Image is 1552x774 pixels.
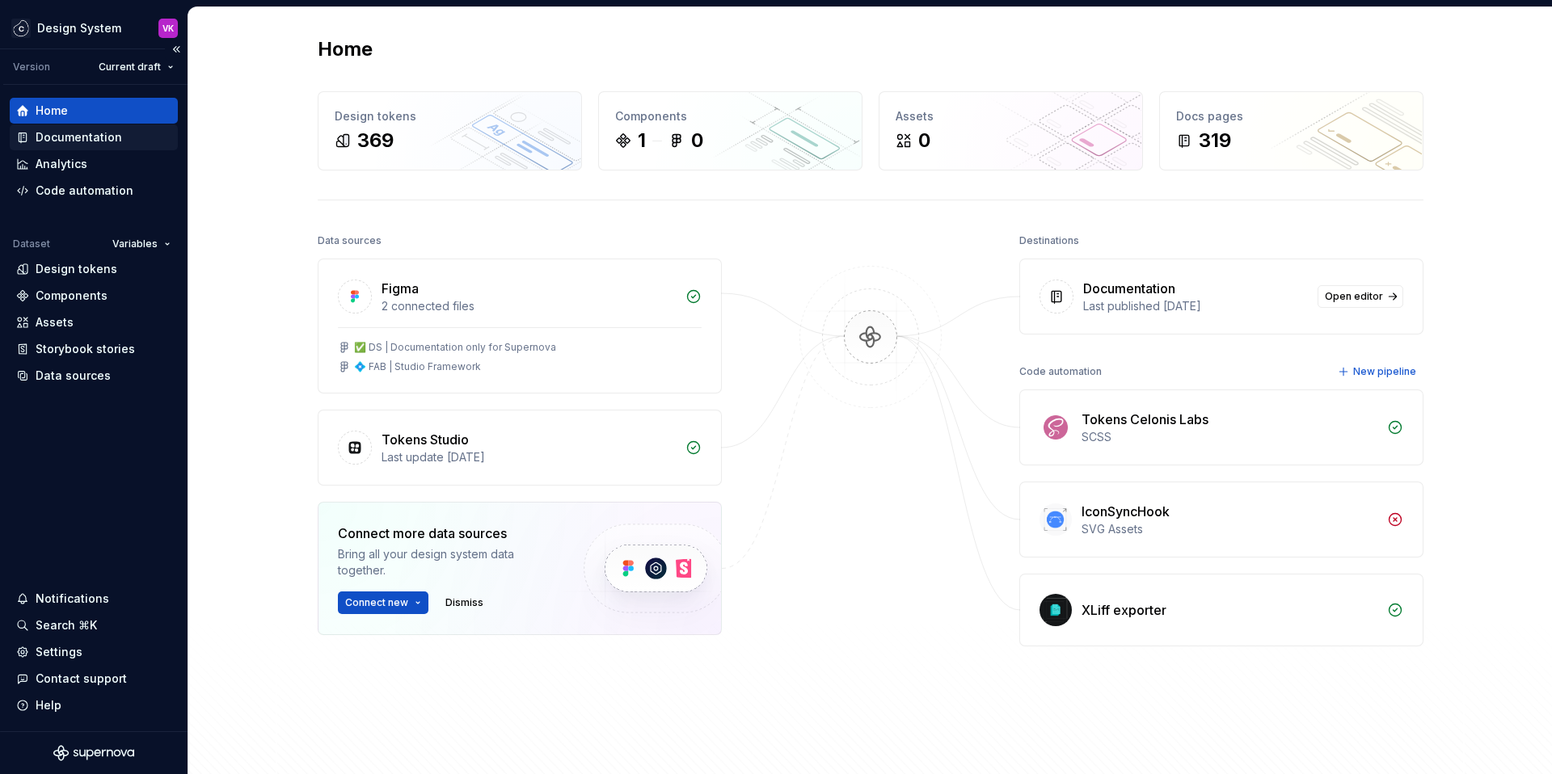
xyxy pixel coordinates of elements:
div: Documentation [1083,279,1175,298]
a: Docs pages319 [1159,91,1423,170]
div: Design System [37,20,121,36]
div: Documentation [36,129,122,145]
div: Storybook stories [36,341,135,357]
a: Open editor [1318,285,1403,308]
button: Search ⌘K [10,612,178,638]
div: XLiff exporter [1082,600,1166,620]
div: 💠 FAB | Studio Framework [354,360,481,373]
div: Settings [36,644,82,660]
div: Design tokens [36,261,117,277]
button: Collapse sidebar [165,38,188,61]
a: Documentation [10,124,178,150]
div: Last update [DATE] [382,449,676,465]
a: Design tokens369 [318,91,582,170]
button: Variables [105,233,178,255]
div: Help [36,697,61,713]
a: Assets0 [879,91,1143,170]
div: 319 [1199,128,1231,154]
a: Analytics [10,151,178,177]
span: Variables [112,238,158,250]
div: Contact support [36,671,127,687]
div: Components [36,288,108,304]
div: Version [13,61,50,74]
span: Connect new [345,596,408,609]
div: Design tokens [335,108,565,124]
button: Contact support [10,666,178,692]
a: Code automation [10,178,178,204]
button: Notifications [10,586,178,612]
a: Assets [10,309,178,335]
svg: Supernova Logo [53,745,134,761]
a: Tokens StudioLast update [DATE] [318,410,722,486]
a: Storybook stories [10,336,178,362]
a: Data sources [10,363,178,389]
button: Design SystemVK [3,11,184,45]
img: f5634f2a-3c0d-4c0b-9dc3-3862a3e014c7.png [11,19,31,38]
a: Components [10,283,178,309]
a: Home [10,98,178,124]
div: Data sources [318,229,382,252]
span: Current draft [99,61,161,74]
div: Home [36,103,68,119]
div: Notifications [36,591,109,607]
span: Open editor [1325,290,1383,303]
button: Current draft [91,56,181,78]
button: New pipeline [1333,360,1423,383]
span: New pipeline [1353,365,1416,378]
div: Assets [896,108,1126,124]
a: Design tokens [10,256,178,282]
div: Last published [DATE] [1083,298,1308,314]
div: 369 [357,128,394,154]
div: ✅ DS | Documentation only for Supernova [354,341,556,354]
button: Connect new [338,591,428,614]
div: 0 [918,128,930,154]
div: 0 [691,128,703,154]
div: Connect more data sources [338,524,556,543]
div: 2 connected files [382,298,676,314]
div: Assets [36,314,74,330]
div: Tokens Celonis Labs [1082,410,1208,429]
div: Analytics [36,156,87,172]
div: VK [162,22,174,35]
a: Settings [10,639,178,665]
a: Figma2 connected files✅ DS | Documentation only for Supernova💠 FAB | Studio Framework [318,259,722,393]
div: Search ⌘K [36,617,97,633]
button: Dismiss [438,591,491,614]
div: Bring all your design system data together. [338,546,556,578]
div: Components [615,108,846,124]
span: Dismiss [445,596,483,609]
div: Code automation [1019,360,1102,383]
div: Data sources [36,368,111,384]
div: Destinations [1019,229,1079,252]
div: 1 [638,128,646,154]
div: Docs pages [1176,108,1406,124]
div: Code automation [36,183,133,199]
button: Help [10,692,178,718]
div: SVG Assets [1082,521,1377,537]
div: Figma [382,279,419,298]
div: IconSyncHook [1082,502,1170,521]
div: SCSS [1082,429,1377,445]
div: Dataset [13,238,50,250]
div: Tokens Studio [382,430,469,449]
h2: Home [318,36,373,62]
a: Components10 [598,91,862,170]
